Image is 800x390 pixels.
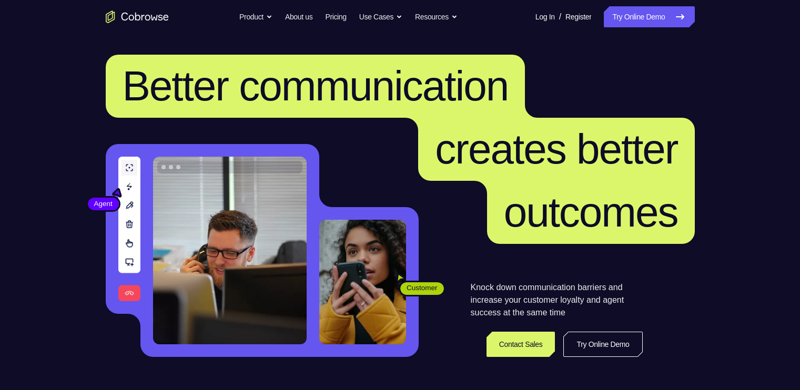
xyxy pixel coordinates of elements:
span: creates better [435,126,677,172]
button: Product [239,6,272,27]
a: Try Online Demo [604,6,694,27]
a: About us [285,6,312,27]
img: A customer holding their phone [319,220,406,344]
button: Resources [415,6,458,27]
span: Better communication [123,63,509,109]
a: Pricing [325,6,346,27]
a: Contact Sales [487,332,555,357]
span: outcomes [504,189,678,235]
button: Use Cases [359,6,402,27]
a: Try Online Demo [563,332,642,357]
a: Register [565,6,591,27]
p: Knock down communication barriers and increase your customer loyalty and agent success at the sam... [471,281,643,319]
a: Log In [535,6,555,27]
img: A customer support agent talking on the phone [153,157,307,344]
span: / [559,11,561,23]
a: Go to the home page [106,11,169,23]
